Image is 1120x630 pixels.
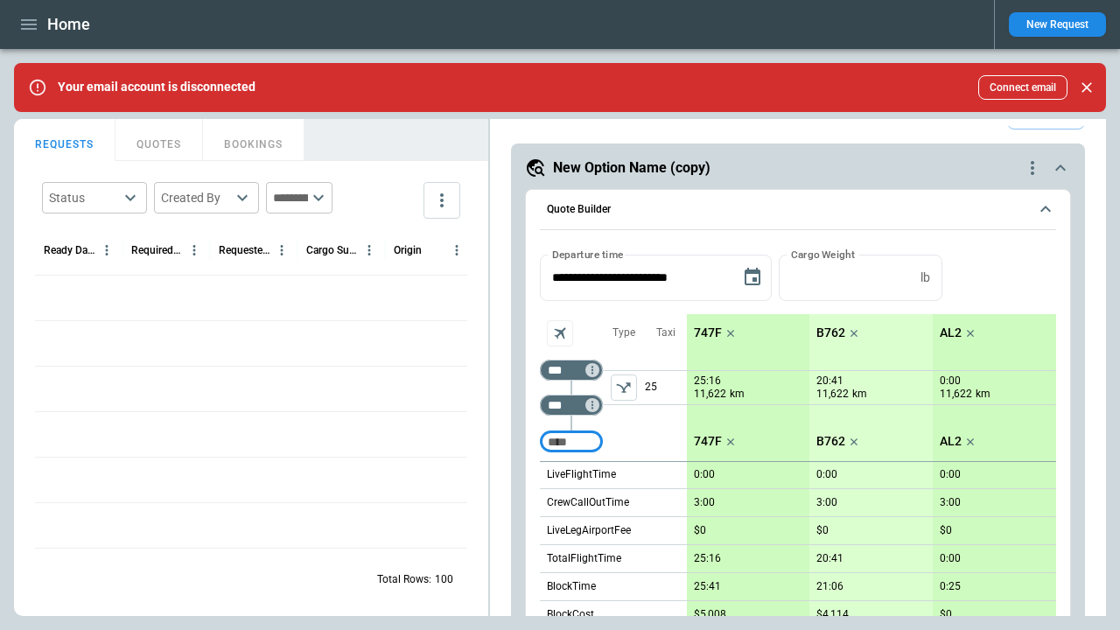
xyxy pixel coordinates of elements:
p: 0:00 [694,468,715,481]
p: 21:06 [816,580,843,593]
p: 0:00 [940,552,961,565]
div: Status [49,189,119,206]
p: 25 [645,371,687,404]
div: Required Date & Time (UTC+03:00) [131,244,183,256]
p: $4,114 [816,608,849,621]
p: 100 [435,572,453,587]
p: B762 [816,325,845,340]
p: 0:00 [940,374,961,388]
p: 20:41 [816,374,843,388]
button: Cargo Summary column menu [358,239,381,262]
p: LiveLegAirportFee [547,523,631,538]
p: Taxi [656,325,675,340]
div: Ready Date & Time (UTC+03:00) [44,244,95,256]
p: AL2 [940,325,962,340]
p: TotalFlightTime [547,551,621,566]
p: 11,622 [694,387,726,402]
p: lb [920,270,930,285]
p: 25:16 [694,552,721,565]
p: 25:41 [694,580,721,593]
p: 3:00 [694,496,715,509]
p: 0:00 [940,468,961,481]
p: 3:00 [816,496,837,509]
p: BlockCost [547,607,594,622]
h5: New Option Name (copy) [553,158,710,178]
button: BOOKINGS [203,119,304,161]
p: 20:41 [816,552,843,565]
button: Quote Builder [540,190,1056,230]
button: REQUESTS [14,119,115,161]
p: 11,622 [816,387,849,402]
p: 0:00 [816,468,837,481]
p: B762 [816,434,845,449]
p: 747F [694,325,722,340]
h6: Quote Builder [547,204,611,215]
div: dismiss [1074,68,1099,107]
button: Origin column menu [445,239,468,262]
div: Created By [161,189,231,206]
div: Cargo Summary [306,244,358,256]
p: Your email account is disconnected [58,80,255,94]
button: Connect email [978,75,1067,100]
button: left aligned [611,374,637,401]
div: Requested Route [219,244,270,256]
div: quote-option-actions [1022,157,1043,178]
span: Aircraft selection [547,320,573,346]
p: AL2 [940,434,962,449]
button: QUOTES [115,119,203,161]
div: Too short [540,431,603,452]
label: Cargo Weight [791,247,855,262]
button: New Request [1009,12,1106,37]
button: Requested Route column menu [270,239,293,262]
p: km [730,387,745,402]
p: BlockTime [547,579,596,594]
p: CrewCallOutTime [547,495,629,510]
p: Type [612,325,635,340]
p: 0:25 [940,580,961,593]
p: $0 [940,608,952,621]
span: Type of sector [611,374,637,401]
button: Ready Date & Time (UTC+03:00) column menu [95,239,118,262]
p: 25:16 [694,374,721,388]
button: Required Date & Time (UTC+03:00) column menu [183,239,206,262]
p: km [852,387,867,402]
p: 747F [694,434,722,449]
p: $0 [940,524,952,537]
button: more [423,182,460,219]
div: Origin [394,244,422,256]
p: $0 [694,524,706,537]
label: Departure time [552,247,624,262]
p: $0 [816,524,829,537]
div: Too short [540,395,603,416]
p: LiveFlightTime [547,467,616,482]
p: 11,622 [940,387,972,402]
p: km [976,387,990,402]
p: 3:00 [940,496,961,509]
button: New Option Name (copy)quote-option-actions [525,157,1071,178]
p: $5,008 [694,608,726,621]
button: Choose date, selected date is Sep 9, 2025 [735,260,770,295]
p: Total Rows: [377,572,431,587]
button: Close [1074,75,1099,100]
h1: Home [47,14,90,35]
div: Too short [540,360,603,381]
